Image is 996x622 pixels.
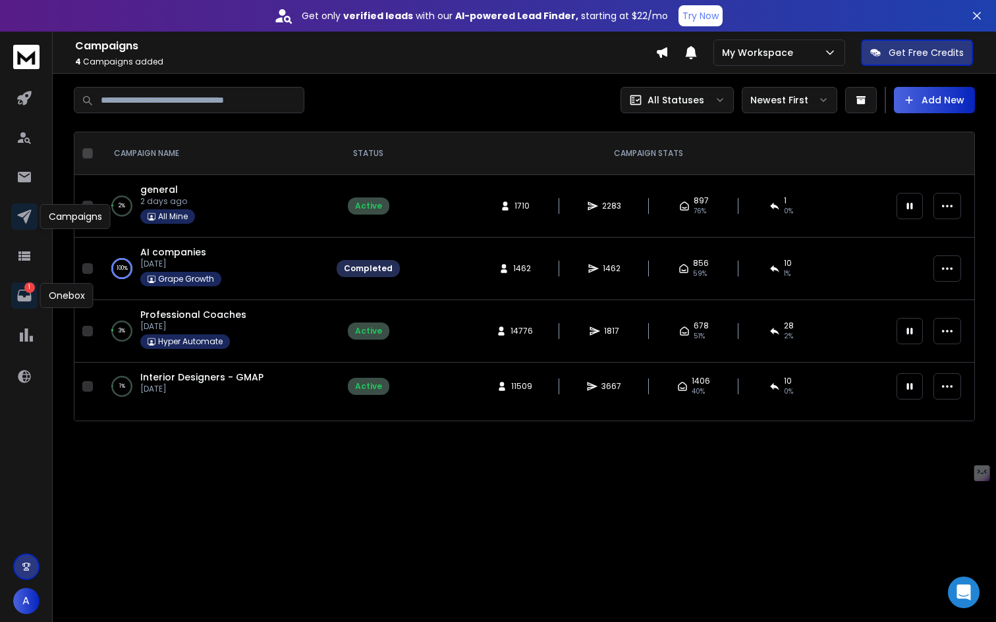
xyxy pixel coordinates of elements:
p: All Mine [158,211,188,222]
span: 1817 [604,326,619,336]
div: Completed [344,263,393,274]
th: STATUS [329,132,408,175]
p: 1 [24,282,35,293]
button: Try Now [678,5,723,26]
span: 1462 [603,263,621,274]
strong: verified leads [343,9,413,22]
td: 2%general2 days agoAll Mine [98,175,329,238]
span: 1406 [692,376,710,386]
a: 1 [11,282,38,309]
button: Add New [894,87,975,113]
td: 1%Interior Designers - GMAP[DATE] [98,363,329,411]
a: Interior Designers - GMAP [140,371,263,384]
span: 0 % [784,206,793,217]
div: Open Intercom Messenger [948,577,980,608]
img: logo [13,45,40,69]
p: Grape Growth [158,274,214,284]
p: Campaigns added [75,57,655,67]
a: Professional Coaches [140,308,246,321]
h1: Campaigns [75,38,655,54]
span: 0 % [784,386,793,397]
button: A [13,588,40,614]
td: 3%Professional Coaches[DATE]Hyper Automate [98,300,329,363]
span: 1 % [784,269,790,279]
p: All Statuses [648,93,704,107]
span: 14776 [511,326,533,336]
p: 100 % [117,262,128,275]
p: My Workspace [722,46,798,59]
div: Active [355,201,382,211]
span: 40 % [692,386,705,397]
span: 76 % [694,206,706,217]
p: [DATE] [140,384,263,394]
p: 2 % [119,199,125,213]
span: 2 % [784,331,793,342]
p: [DATE] [140,321,246,332]
a: AI companies [140,246,206,259]
span: 1462 [513,263,531,274]
p: Try Now [682,9,719,22]
span: 10 [784,258,792,269]
span: 11509 [511,381,532,392]
div: Onebox [40,283,94,308]
span: 2283 [602,201,621,211]
span: 4 [75,56,81,67]
span: 1710 [514,201,530,211]
p: [DATE] [140,259,221,269]
span: 59 % [693,269,707,279]
div: Active [355,381,382,392]
span: 856 [693,258,709,269]
th: CAMPAIGN STATS [408,132,889,175]
p: Hyper Automate [158,336,223,347]
th: CAMPAIGN NAME [98,132,329,175]
span: 897 [694,195,709,206]
a: general [140,183,178,196]
p: Get Free Credits [889,46,964,59]
div: Campaigns [40,204,111,229]
span: 3667 [601,381,621,392]
p: Get only with our starting at $22/mo [302,9,668,22]
strong: AI-powered Lead Finder, [455,9,578,22]
p: 3 % [119,324,125,338]
span: 51 % [694,331,705,342]
div: Active [355,326,382,336]
span: 678 [694,321,709,331]
p: 1 % [119,380,125,393]
span: 10 [784,376,792,386]
p: 2 days ago [140,196,195,207]
button: Get Free Credits [861,39,973,66]
span: 1 [784,195,787,206]
button: Newest First [742,87,837,113]
span: 28 [784,321,794,331]
td: 100%AI companies[DATE]Grape Growth [98,238,329,300]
